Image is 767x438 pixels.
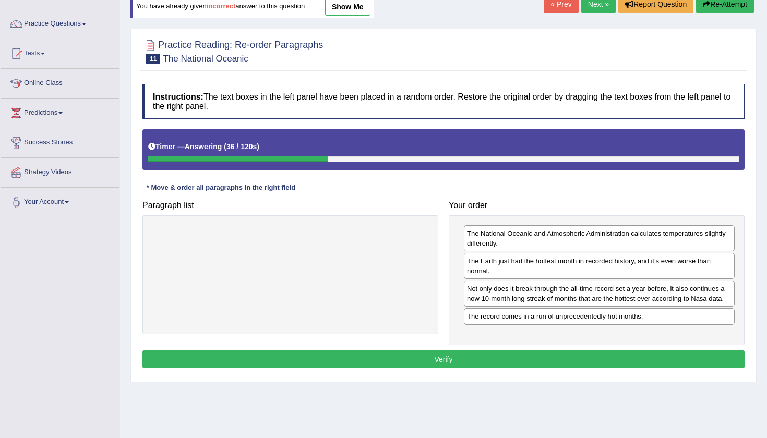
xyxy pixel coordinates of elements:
[146,54,160,64] span: 11
[163,54,248,64] small: The National Oceanic
[257,142,259,151] b: )
[142,350,745,368] button: Verify
[142,84,745,119] h4: The text boxes in the left panel have been placed in a random order. Restore the original order b...
[1,39,119,65] a: Tests
[226,142,257,151] b: 36 / 120s
[464,281,735,307] div: Not only does it break through the all-time record set a year before, it also continues a now 10-...
[148,143,259,151] h5: Timer —
[153,92,203,101] b: Instructions:
[142,201,438,210] h4: Paragraph list
[464,253,735,279] div: The Earth just had the hottest month in recorded history, and it’s even worse than normal.
[1,158,119,184] a: Strategy Videos
[464,225,735,251] div: The National Oceanic and Atmospheric Administration calculates temperatures slightly differently.
[1,99,119,125] a: Predictions
[207,3,236,10] b: incorrect
[1,128,119,154] a: Success Stories
[185,142,222,151] b: Answering
[224,142,226,151] b: (
[142,38,323,64] h2: Practice Reading: Re-order Paragraphs
[449,201,745,210] h4: Your order
[1,9,119,35] a: Practice Questions
[1,69,119,95] a: Online Class
[1,188,119,214] a: Your Account
[142,183,299,193] div: * Move & order all paragraphs in the right field
[464,308,735,324] div: The record comes in a run of unprecedentedly hot months.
